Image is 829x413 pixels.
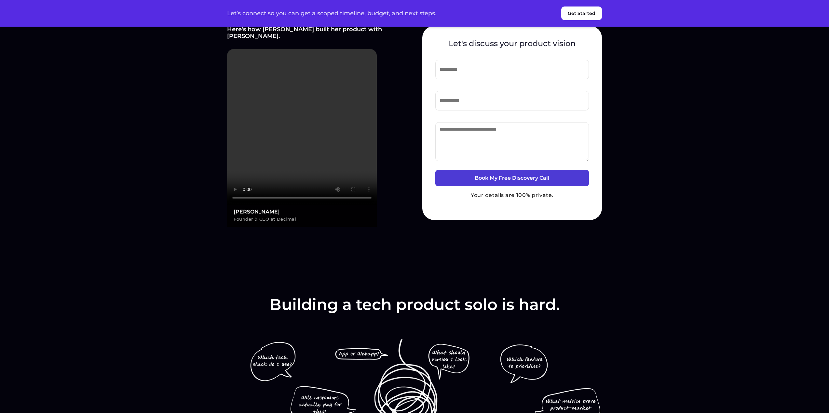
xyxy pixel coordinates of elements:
[435,191,589,199] p: Your details are 100% private.
[227,10,436,17] p: Let’s connect so you can get a scoped timeline, budget, and next steps.
[227,26,407,39] h4: Here’s how [PERSON_NAME] built her product with [PERSON_NAME].
[234,209,370,215] h3: [PERSON_NAME]
[269,296,560,314] h2: Building a tech product solo is hard.
[435,39,589,48] h4: Let's discuss your product vision
[561,6,602,20] button: Get Started
[234,215,370,223] p: Founder & CEO at Decimal
[435,170,589,186] button: Book My Free Discovery Call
